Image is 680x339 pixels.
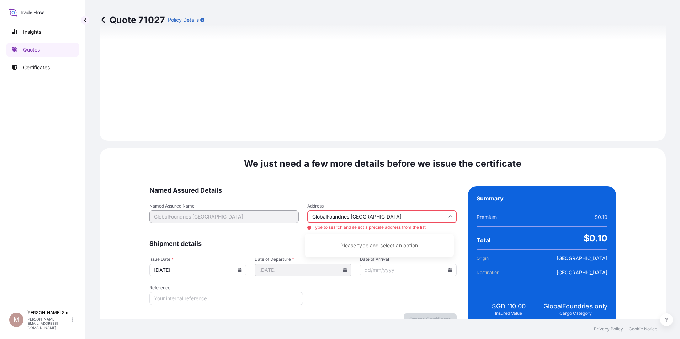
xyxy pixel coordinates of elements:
[23,46,40,53] p: Quotes
[409,316,451,323] p: Create Certificate
[477,195,504,202] span: Summary
[360,257,457,262] span: Date of Arrival
[149,186,457,195] span: Named Assured Details
[100,14,165,26] p: Quote 71027
[168,16,199,23] p: Policy Details
[307,203,457,209] span: Address
[6,43,79,57] a: Quotes
[477,269,516,276] span: Destination
[255,264,351,276] input: dd/mm/yyyy
[26,317,70,330] p: [PERSON_NAME][EMAIL_ADDRESS][DOMAIN_NAME]
[492,302,526,311] span: SGD 110.00
[23,28,41,36] p: Insights
[594,326,623,332] a: Privacy Policy
[404,313,457,325] button: Create Certificate
[543,302,607,311] span: GlobalFoundries only
[477,237,490,244] span: Total
[149,292,303,305] input: Your internal reference
[629,326,657,332] a: Cookie Notice
[149,240,457,248] span: Shipment details
[26,310,70,316] p: [PERSON_NAME] Sim
[149,264,246,276] input: dd/mm/yyyy
[557,269,607,276] span: [GEOGRAPHIC_DATA]
[308,237,451,254] div: Please type and select an option
[149,257,246,262] span: Issue Date
[6,25,79,39] a: Insights
[255,257,351,262] span: Date of Departure
[244,158,521,169] span: We just need a few more details before we issue the certificate
[557,255,607,262] span: [GEOGRAPHIC_DATA]
[307,225,457,230] span: Type to search and select a precise address from the list
[14,316,19,323] span: M
[477,255,516,262] span: Origin
[307,210,457,223] input: Cargo owner address
[149,203,299,209] span: Named Assured Name
[584,232,607,244] span: $0.10
[495,311,522,316] span: Insured Value
[477,214,497,221] span: Premium
[149,285,303,291] span: Reference
[559,311,592,316] span: Cargo Category
[360,264,457,276] input: dd/mm/yyyy
[595,214,607,221] span: $0.10
[6,60,79,75] a: Certificates
[23,64,50,71] p: Certificates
